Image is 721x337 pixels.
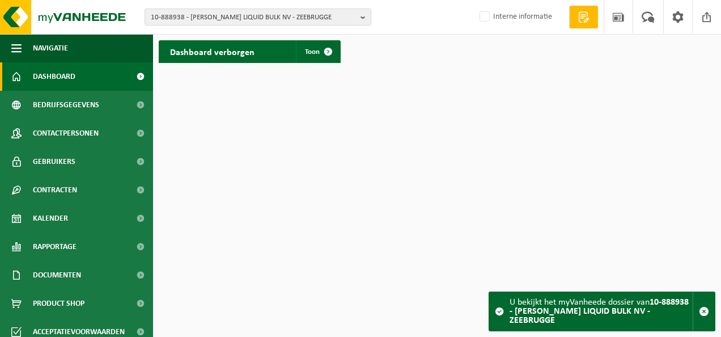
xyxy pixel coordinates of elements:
span: Contactpersonen [33,119,99,148]
span: Bedrijfsgegevens [33,91,99,119]
strong: 10-888938 - [PERSON_NAME] LIQUID BULK NV - ZEEBRUGGE [510,298,689,325]
a: Toon [296,40,340,63]
span: Toon [305,48,320,56]
span: Navigatie [33,34,68,62]
span: Dashboard [33,62,75,91]
span: Gebruikers [33,148,75,176]
h2: Dashboard verborgen [159,40,266,62]
div: U bekijkt het myVanheede dossier van [510,292,693,331]
label: Interne informatie [477,9,552,26]
button: 10-888938 - [PERSON_NAME] LIQUID BULK NV - ZEEBRUGGE [145,9,371,26]
span: Contracten [33,176,77,204]
span: 10-888938 - [PERSON_NAME] LIQUID BULK NV - ZEEBRUGGE [151,9,356,26]
span: Kalender [33,204,68,233]
span: Rapportage [33,233,77,261]
span: Product Shop [33,289,84,318]
span: Documenten [33,261,81,289]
